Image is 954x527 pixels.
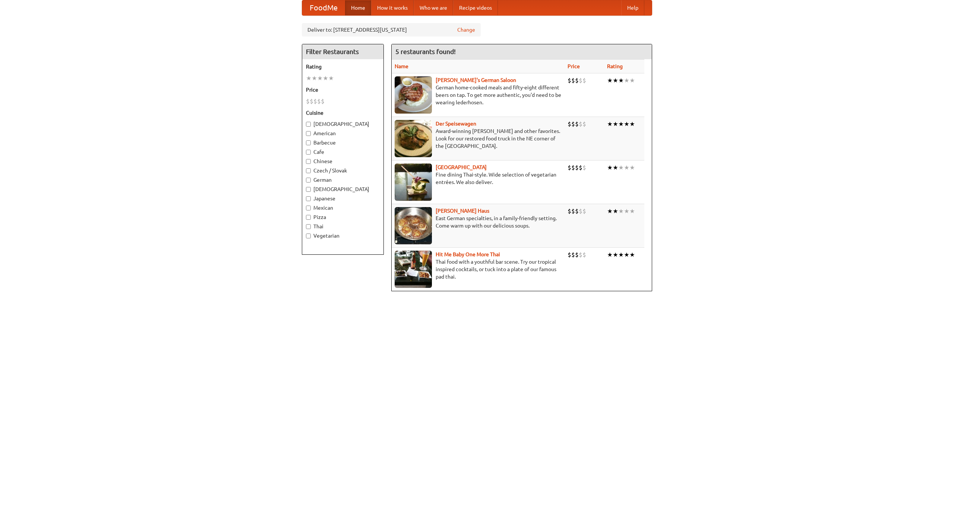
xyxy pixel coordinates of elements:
li: $ [571,207,575,215]
li: $ [568,251,571,259]
label: Chinese [306,158,380,165]
li: $ [568,76,571,85]
a: Who we are [414,0,453,15]
label: [DEMOGRAPHIC_DATA] [306,120,380,128]
a: Help [621,0,644,15]
input: Japanese [306,196,311,201]
input: Chinese [306,159,311,164]
input: German [306,178,311,182]
li: $ [321,97,325,105]
li: $ [582,251,586,259]
input: Vegetarian [306,234,311,238]
li: $ [568,120,571,128]
label: [DEMOGRAPHIC_DATA] [306,185,380,193]
li: $ [579,120,582,128]
li: ★ [624,76,629,85]
input: Czech / Slovak [306,168,311,173]
li: $ [575,76,579,85]
p: Award-winning [PERSON_NAME] and other favorites. Look for our restored food truck in the NE corne... [395,127,562,150]
li: $ [571,120,575,128]
li: ★ [607,164,613,172]
li: ★ [613,251,618,259]
label: Pizza [306,213,380,221]
input: [DEMOGRAPHIC_DATA] [306,122,311,127]
a: Change [457,26,475,34]
li: $ [579,164,582,172]
p: Thai food with a youthful bar scene. Try our tropical inspired cocktails, or tuck into a plate of... [395,258,562,280]
img: speisewagen.jpg [395,120,432,157]
p: East German specialties, in a family-friendly setting. Come warm up with our delicious soups. [395,215,562,229]
li: ★ [629,251,635,259]
li: ★ [618,120,624,128]
li: ★ [618,76,624,85]
li: $ [571,76,575,85]
img: kohlhaus.jpg [395,207,432,244]
li: $ [310,97,313,105]
li: $ [579,251,582,259]
li: ★ [629,76,635,85]
a: [PERSON_NAME]'s German Saloon [436,77,516,83]
li: $ [582,164,586,172]
a: Der Speisewagen [436,121,476,127]
li: ★ [629,120,635,128]
li: ★ [306,74,312,82]
h4: Filter Restaurants [302,44,383,59]
li: $ [568,207,571,215]
li: $ [575,164,579,172]
a: [GEOGRAPHIC_DATA] [436,164,487,170]
h5: Rating [306,63,380,70]
li: ★ [629,207,635,215]
li: ★ [624,251,629,259]
a: Hit Me Baby One More Thai [436,251,500,257]
li: ★ [624,207,629,215]
li: ★ [613,207,618,215]
label: Japanese [306,195,380,202]
li: ★ [317,74,323,82]
li: ★ [624,164,629,172]
label: Vegetarian [306,232,380,239]
div: Deliver to: [STREET_ADDRESS][US_STATE] [302,23,481,36]
input: [DEMOGRAPHIC_DATA] [306,187,311,192]
p: German home-cooked meals and fifty-eight different beers on tap. To get more authentic, you'd nee... [395,84,562,106]
a: FoodMe [302,0,345,15]
li: $ [575,251,579,259]
label: American [306,130,380,137]
label: Thai [306,223,380,230]
a: Home [345,0,371,15]
li: ★ [618,164,624,172]
li: $ [582,120,586,128]
li: ★ [613,76,618,85]
input: Mexican [306,206,311,210]
li: ★ [607,207,613,215]
a: Recipe videos [453,0,498,15]
a: [PERSON_NAME] Haus [436,208,489,214]
li: ★ [629,164,635,172]
li: ★ [618,251,624,259]
li: ★ [323,74,328,82]
li: $ [306,97,310,105]
a: Price [568,63,580,69]
li: ★ [618,207,624,215]
input: Barbecue [306,140,311,145]
img: satay.jpg [395,164,432,201]
label: German [306,176,380,184]
li: $ [575,207,579,215]
li: $ [571,164,575,172]
li: $ [575,120,579,128]
li: ★ [328,74,334,82]
li: ★ [613,164,618,172]
li: ★ [312,74,317,82]
label: Barbecue [306,139,380,146]
img: esthers.jpg [395,76,432,114]
label: Mexican [306,204,380,212]
label: Czech / Slovak [306,167,380,174]
li: ★ [613,120,618,128]
li: $ [571,251,575,259]
a: Rating [607,63,623,69]
li: $ [313,97,317,105]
